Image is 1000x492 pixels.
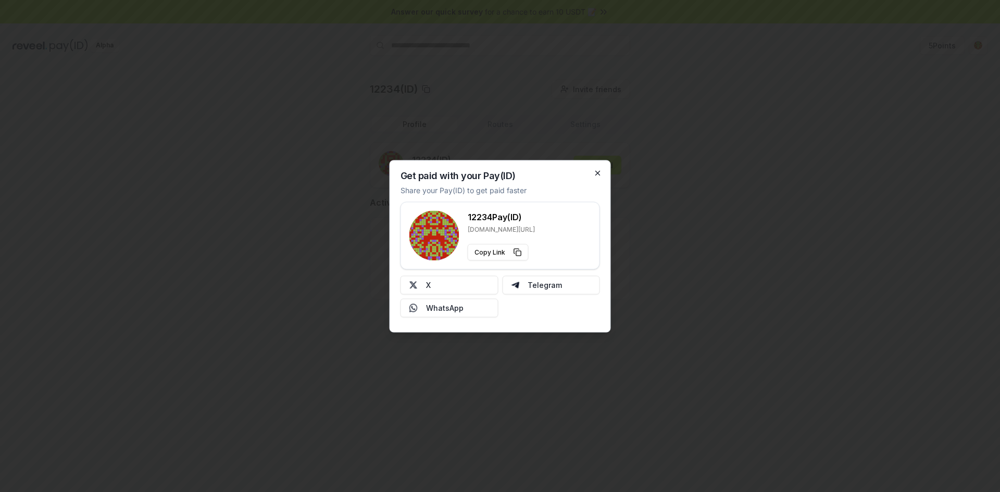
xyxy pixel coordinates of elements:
[409,281,418,289] img: X
[401,298,498,317] button: WhatsApp
[401,275,498,294] button: X
[502,275,600,294] button: Telegram
[468,225,535,233] p: [DOMAIN_NAME][URL]
[401,184,527,195] p: Share your Pay(ID) to get paid faster
[401,171,516,180] h2: Get paid with your Pay(ID)
[511,281,519,289] img: Telegram
[468,210,535,223] h3: 12234 Pay(ID)
[409,304,418,312] img: Whatsapp
[468,244,529,260] button: Copy Link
